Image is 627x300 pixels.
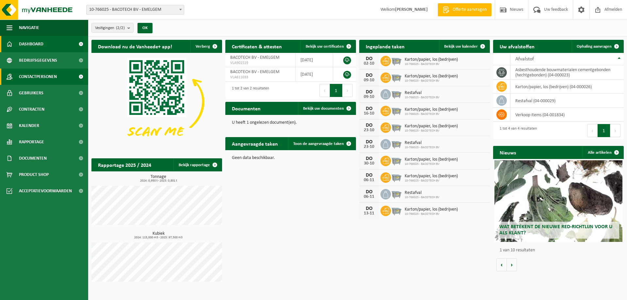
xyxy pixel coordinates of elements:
span: Restafval [405,190,440,196]
span: Restafval [405,90,440,96]
div: 13-11 [362,211,376,216]
div: DO [362,89,376,95]
button: Next [610,124,620,137]
div: DO [362,106,376,111]
a: Offerte aanvragen [438,3,491,16]
div: 02-10 [362,61,376,66]
span: Karton/papier, los (bedrijven) [405,74,458,79]
span: BACOTECH BV - EMELGEM [230,70,280,74]
img: WB-2500-GAL-GY-01 [391,105,402,116]
span: Offerte aanvragen [451,7,488,13]
span: BACOTECH BV - EMELGEM [230,55,280,60]
span: Product Shop [19,166,49,183]
span: 10-766025 - BACOTECH BV [405,62,458,66]
button: Volgende [507,258,517,271]
div: DO [362,156,376,161]
p: U heeft 1 ongelezen document(en). [232,120,349,125]
span: Karton/papier, los (bedrijven) [405,174,458,179]
div: DO [362,56,376,61]
h2: Rapportage 2025 / 2024 [91,158,158,171]
span: Contactpersonen [19,69,57,85]
count: (2/2) [116,26,125,30]
td: karton/papier, los (bedrijven) (04-000026) [510,80,624,94]
div: 1 tot 2 van 2 resultaten [229,83,269,98]
strong: [PERSON_NAME] [395,7,428,12]
button: Vestigingen(2/2) [91,23,134,33]
span: Karton/papier, los (bedrijven) [405,57,458,62]
h2: Nieuws [493,146,522,159]
span: VLA901519 [230,60,290,66]
img: WB-2500-GAL-GY-01 [391,205,402,216]
img: WB-2500-GAL-GY-01 [391,88,402,99]
a: Alle artikelen [583,146,623,159]
a: Bekijk uw kalender [439,40,489,53]
button: Verberg [190,40,221,53]
p: 1 van 10 resultaten [500,248,620,253]
h2: Uw afvalstoffen [493,40,541,53]
div: 23-10 [362,128,376,133]
img: WB-2500-GAL-GY-01 [391,121,402,133]
h2: Certificaten & attesten [225,40,288,53]
button: OK [137,23,153,33]
td: verkoop items (04-001834) [510,108,624,122]
button: Vorige [496,258,507,271]
span: 10-766025 - BACOTECH BV [405,212,458,216]
h2: Aangevraagde taken [225,137,284,150]
div: DO [362,139,376,145]
a: Bekijk rapportage [173,158,221,171]
button: 1 [330,84,343,97]
span: 10-766025 - BACOTECH BV [405,196,440,199]
div: 06-11 [362,195,376,199]
span: 10-766025 - BACOTECH BV [405,162,458,166]
td: [DATE] [296,67,333,82]
span: Bekijk uw kalender [444,44,478,49]
span: Contracten [19,101,44,118]
span: 10-766025 - BACOTECH BV [405,79,458,83]
td: asbesthoudende bouwmaterialen cementgebonden (hechtgebonden) (04-000023) [510,65,624,80]
span: Wat betekent de nieuwe RED-richtlijn voor u als klant? [499,224,612,236]
p: Geen data beschikbaar. [232,156,349,160]
td: restafval (04-000029) [510,94,624,108]
a: Ophaling aanvragen [571,40,623,53]
a: Bekijk uw documenten [298,102,355,115]
span: 10-766025 - BACOTECH BV - EMELGEM [87,5,184,14]
span: Dashboard [19,36,43,52]
span: Karton/papier, los (bedrijven) [405,124,458,129]
span: Karton/papier, los (bedrijven) [405,157,458,162]
img: WB-2500-GAL-GY-01 [391,55,402,66]
span: Navigatie [19,20,39,36]
span: Afvalstof [515,56,534,62]
span: 10-766025 - BACOTECH BV - EMELGEM [86,5,184,15]
img: Download de VHEPlus App [91,53,222,151]
span: Rapportage [19,134,44,150]
button: 1 [598,124,610,137]
div: 30-10 [362,161,376,166]
div: DO [362,73,376,78]
a: Toon de aangevraagde taken [288,137,355,150]
span: Karton/papier, los (bedrijven) [405,107,458,112]
span: Acceptatievoorwaarden [19,183,72,199]
span: Verberg [196,44,210,49]
div: DO [362,173,376,178]
div: DO [362,189,376,195]
img: WB-2500-GAL-GY-01 [391,71,402,83]
span: 10-766025 - BACOTECH BV [405,129,458,133]
img: WB-2500-GAL-GY-01 [391,171,402,182]
span: Bekijk uw documenten [303,106,344,111]
a: Bekijk uw certificaten [300,40,355,53]
span: Documenten [19,150,47,166]
h2: Documenten [225,102,267,115]
span: 10-766025 - BACOTECH BV [405,179,458,183]
h2: Download nu de Vanheede+ app! [91,40,179,53]
button: Previous [587,124,598,137]
span: Karton/papier, los (bedrijven) [405,207,458,212]
div: 16-10 [362,111,376,116]
img: WB-2500-GAL-GY-01 [391,155,402,166]
img: WB-2500-GAL-GY-01 [391,188,402,199]
span: 10-766025 - BACOTECH BV [405,96,440,100]
span: VLA611033 [230,75,290,80]
button: Previous [319,84,330,97]
span: 10-766025 - BACOTECH BV [405,146,440,150]
div: 23-10 [362,145,376,149]
span: Kalender [19,118,39,134]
